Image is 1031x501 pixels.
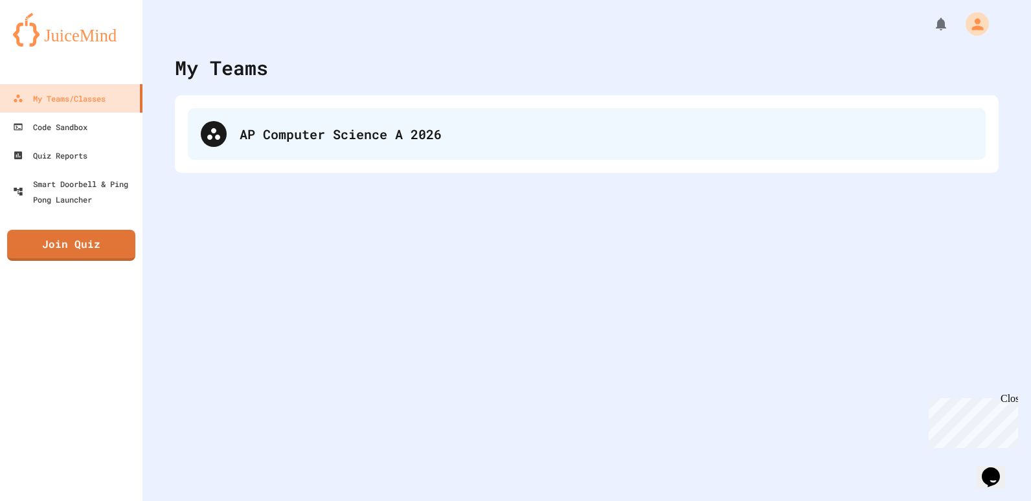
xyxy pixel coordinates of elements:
iframe: chat widget [923,393,1018,448]
div: Code Sandbox [13,119,87,135]
div: My Teams [175,53,268,82]
div: AP Computer Science A 2026 [188,108,986,160]
div: My Teams/Classes [13,91,106,106]
a: Join Quiz [7,230,135,261]
iframe: chat widget [977,449,1018,488]
div: Chat with us now!Close [5,5,89,82]
div: Quiz Reports [13,148,87,163]
div: My Account [952,9,992,39]
div: My Notifications [909,13,952,35]
img: logo-orange.svg [13,13,130,47]
div: AP Computer Science A 2026 [240,124,973,144]
div: Smart Doorbell & Ping Pong Launcher [13,176,137,207]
